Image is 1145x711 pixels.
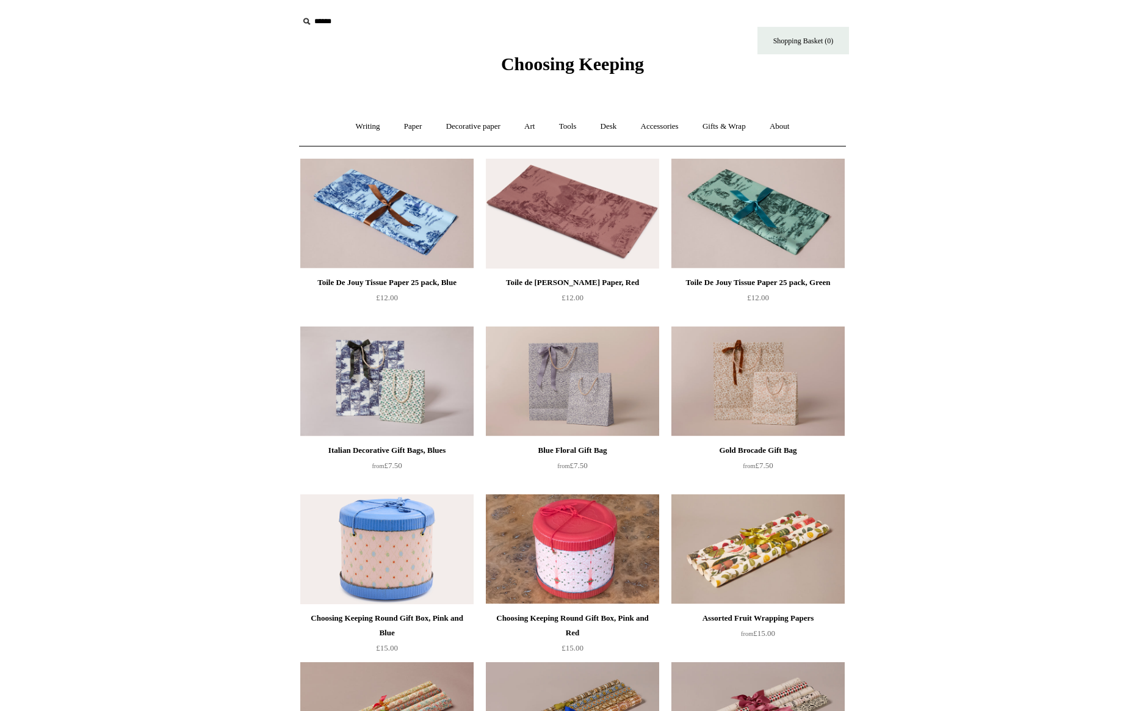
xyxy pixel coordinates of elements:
[489,611,656,640] div: Choosing Keeping Round Gift Box, Pink and Red
[486,159,659,269] a: Toile de Jouy Tissue Paper, Red Toile de Jouy Tissue Paper, Red
[489,275,656,290] div: Toile de [PERSON_NAME] Paper, Red
[692,110,757,143] a: Gifts & Wrap
[557,461,587,470] span: £7.50
[513,110,546,143] a: Art
[486,494,659,604] img: Choosing Keeping Round Gift Box, Pink and Red
[300,494,474,604] img: Choosing Keeping Round Gift Box, Pink and Blue
[741,629,775,638] span: £15.00
[486,443,659,493] a: Blue Floral Gift Bag from£7.50
[345,110,391,143] a: Writing
[300,327,474,436] img: Italian Decorative Gift Bags, Blues
[300,494,474,604] a: Choosing Keeping Round Gift Box, Pink and Blue Choosing Keeping Round Gift Box, Pink and Blue
[486,327,659,436] a: Blue Floral Gift Bag Blue Floral Gift Bag
[435,110,511,143] a: Decorative paper
[486,275,659,325] a: Toile de [PERSON_NAME] Paper, Red £12.00
[674,443,842,458] div: Gold Brocade Gift Bag
[303,443,471,458] div: Italian Decorative Gift Bags, Blues
[303,611,471,640] div: Choosing Keeping Round Gift Box, Pink and Blue
[671,443,845,493] a: Gold Brocade Gift Bag from£7.50
[671,327,845,436] a: Gold Brocade Gift Bag Gold Brocade Gift Bag
[671,159,845,269] a: Toile De Jouy Tissue Paper 25 pack, Green Toile De Jouy Tissue Paper 25 pack, Green
[486,327,659,436] img: Blue Floral Gift Bag
[743,461,773,470] span: £7.50
[393,110,433,143] a: Paper
[557,463,569,469] span: from
[671,159,845,269] img: Toile De Jouy Tissue Paper 25 pack, Green
[671,275,845,325] a: Toile De Jouy Tissue Paper 25 pack, Green £12.00
[671,494,845,604] img: Assorted Fruit Wrapping Papers
[674,611,842,626] div: Assorted Fruit Wrapping Papers
[671,494,845,604] a: Assorted Fruit Wrapping Papers Assorted Fruit Wrapping Papers
[376,293,398,302] span: £12.00
[747,293,769,302] span: £12.00
[630,110,690,143] a: Accessories
[376,643,398,652] span: £15.00
[743,463,755,469] span: from
[300,611,474,661] a: Choosing Keeping Round Gift Box, Pink and Blue £15.00
[300,275,474,325] a: Toile De Jouy Tissue Paper 25 pack, Blue £12.00
[300,327,474,436] a: Italian Decorative Gift Bags, Blues Italian Decorative Gift Bags, Blues
[489,443,656,458] div: Blue Floral Gift Bag
[562,643,583,652] span: £15.00
[548,110,588,143] a: Tools
[671,327,845,436] img: Gold Brocade Gift Bag
[486,494,659,604] a: Choosing Keeping Round Gift Box, Pink and Red Choosing Keeping Round Gift Box, Pink and Red
[501,63,644,72] a: Choosing Keeping
[562,293,583,302] span: £12.00
[671,611,845,661] a: Assorted Fruit Wrapping Papers from£15.00
[501,54,644,74] span: Choosing Keeping
[300,159,474,269] img: Toile De Jouy Tissue Paper 25 pack, Blue
[741,630,753,637] span: from
[674,275,842,290] div: Toile De Jouy Tissue Paper 25 pack, Green
[759,110,801,143] a: About
[590,110,628,143] a: Desk
[300,159,474,269] a: Toile De Jouy Tissue Paper 25 pack, Blue Toile De Jouy Tissue Paper 25 pack, Blue
[372,463,384,469] span: from
[300,443,474,493] a: Italian Decorative Gift Bags, Blues from£7.50
[372,461,402,470] span: £7.50
[486,611,659,661] a: Choosing Keeping Round Gift Box, Pink and Red £15.00
[303,275,471,290] div: Toile De Jouy Tissue Paper 25 pack, Blue
[757,27,849,54] a: Shopping Basket (0)
[486,159,659,269] img: Toile de Jouy Tissue Paper, Red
